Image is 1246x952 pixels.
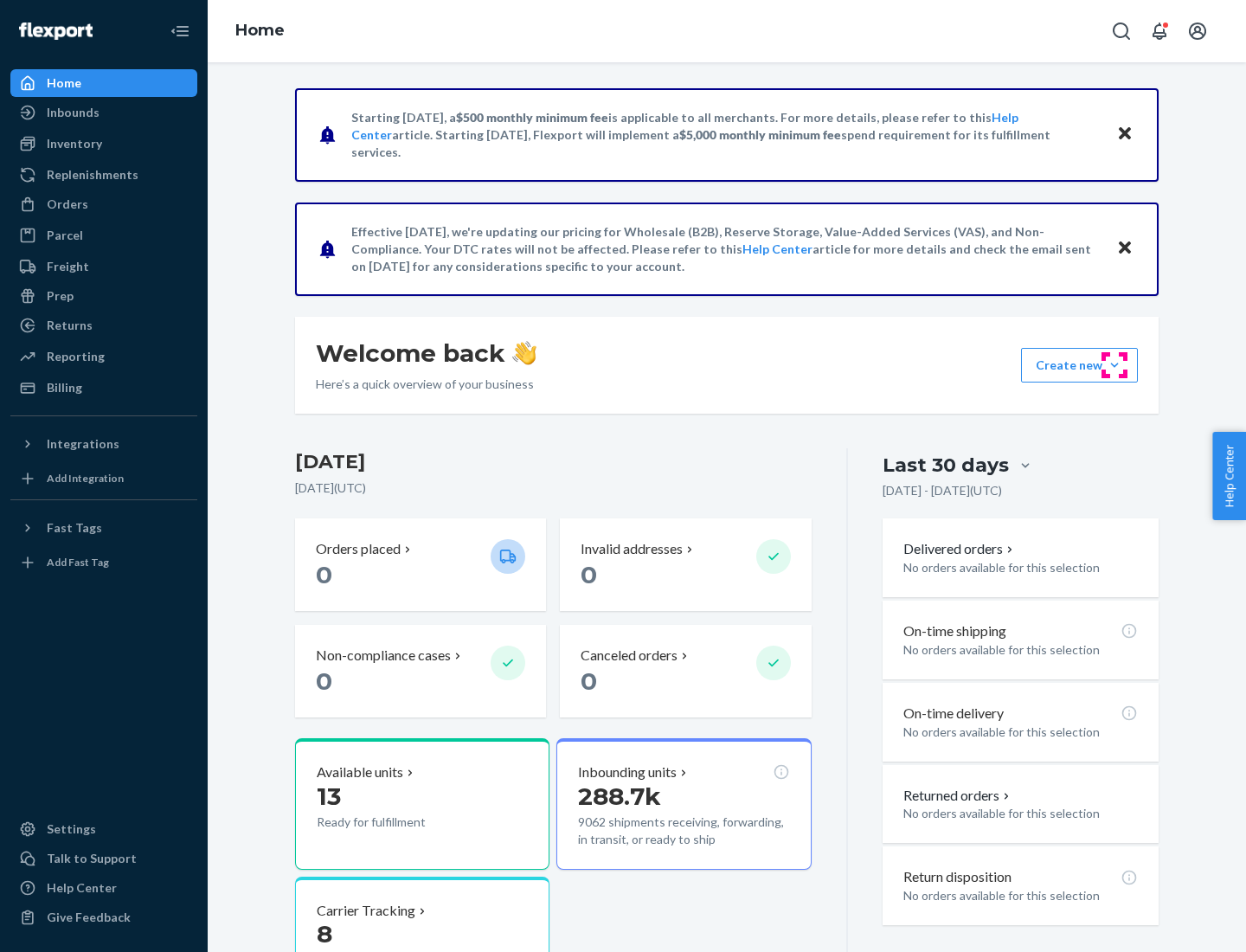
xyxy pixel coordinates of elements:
[10,465,197,492] a: Add Integration
[317,782,341,811] span: 13
[10,343,197,370] a: Reporting
[1114,122,1136,147] button: Close
[1114,236,1136,261] button: Close
[903,887,1138,904] p: No orders available for this selection
[578,814,789,848] p: 9062 shipments receiving, forwarding, in transit, or ready to ship
[47,879,117,897] div: Help Center
[316,338,536,369] h1: Welcome back
[295,738,549,870] button: Available units13Ready for fulfillment
[163,14,197,48] button: Close Navigation
[742,241,812,256] a: Help Center
[47,909,131,926] div: Give Feedback
[1142,14,1177,48] button: Open notifications
[295,479,812,497] p: [DATE] ( UTC )
[581,646,678,666] p: Canceled orders
[578,762,677,782] p: Inbounding units
[47,850,137,867] div: Talk to Support
[47,471,124,486] div: Add Integration
[47,820,96,838] div: Settings
[1104,14,1139,48] button: Open Search Box
[903,621,1006,641] p: On-time shipping
[903,704,1004,724] p: On-time delivery
[10,815,197,843] a: Settings
[316,666,332,696] span: 0
[903,805,1138,822] p: No orders available for this selection
[1212,432,1246,520] button: Help Center
[883,452,1009,479] div: Last 30 days
[903,539,1017,559] button: Delivered orders
[581,539,683,559] p: Invalid addresses
[10,874,197,902] a: Help Center
[578,782,661,811] span: 288.7k
[235,21,285,40] a: Home
[47,379,82,396] div: Billing
[10,282,197,310] a: Prep
[47,317,93,334] div: Returns
[903,867,1012,887] p: Return disposition
[10,69,197,97] a: Home
[903,724,1138,741] p: No orders available for this selection
[560,518,811,611] button: Invalid addresses 0
[47,435,119,453] div: Integrations
[295,625,546,717] button: Non-compliance cases 0
[10,430,197,458] button: Integrations
[295,448,812,476] h3: [DATE]
[10,374,197,402] a: Billing
[512,341,536,365] img: hand-wave emoji
[47,348,105,365] div: Reporting
[47,104,100,121] div: Inbounds
[47,74,81,92] div: Home
[10,845,197,872] a: Talk to Support
[581,560,597,589] span: 0
[903,559,1138,576] p: No orders available for this selection
[10,130,197,158] a: Inventory
[10,253,197,280] a: Freight
[317,814,477,831] p: Ready for fulfillment
[10,190,197,218] a: Orders
[1180,14,1215,48] button: Open account menu
[47,287,74,305] div: Prep
[351,223,1100,275] p: Effective [DATE], we're updating our pricing for Wholesale (B2B), Reserve Storage, Value-Added Se...
[316,560,332,589] span: 0
[316,646,451,666] p: Non-compliance cases
[581,666,597,696] span: 0
[10,222,197,249] a: Parcel
[222,6,299,56] ol: breadcrumbs
[556,738,811,870] button: Inbounding units288.7k9062 shipments receiving, forwarding, in transit, or ready to ship
[47,166,138,183] div: Replenishments
[10,904,197,931] button: Give Feedback
[317,762,403,782] p: Available units
[903,786,1013,806] button: Returned orders
[10,549,197,576] a: Add Fast Tag
[316,376,536,393] p: Here’s a quick overview of your business
[10,312,197,339] a: Returns
[47,135,102,152] div: Inventory
[10,161,197,189] a: Replenishments
[47,555,109,569] div: Add Fast Tag
[316,539,401,559] p: Orders placed
[351,109,1100,161] p: Starting [DATE], a is applicable to all merchants. For more details, please refer to this article...
[10,514,197,542] button: Fast Tags
[47,227,83,244] div: Parcel
[47,258,89,275] div: Freight
[1021,348,1138,383] button: Create new
[317,919,332,949] span: 8
[883,482,1002,499] p: [DATE] - [DATE] ( UTC )
[560,625,811,717] button: Canceled orders 0
[295,518,546,611] button: Orders placed 0
[456,110,608,125] span: $500 monthly minimum fee
[19,23,93,40] img: Flexport logo
[903,641,1138,659] p: No orders available for this selection
[47,519,102,537] div: Fast Tags
[10,99,197,126] a: Inbounds
[317,901,415,921] p: Carrier Tracking
[47,196,88,213] div: Orders
[679,127,841,142] span: $5,000 monthly minimum fee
